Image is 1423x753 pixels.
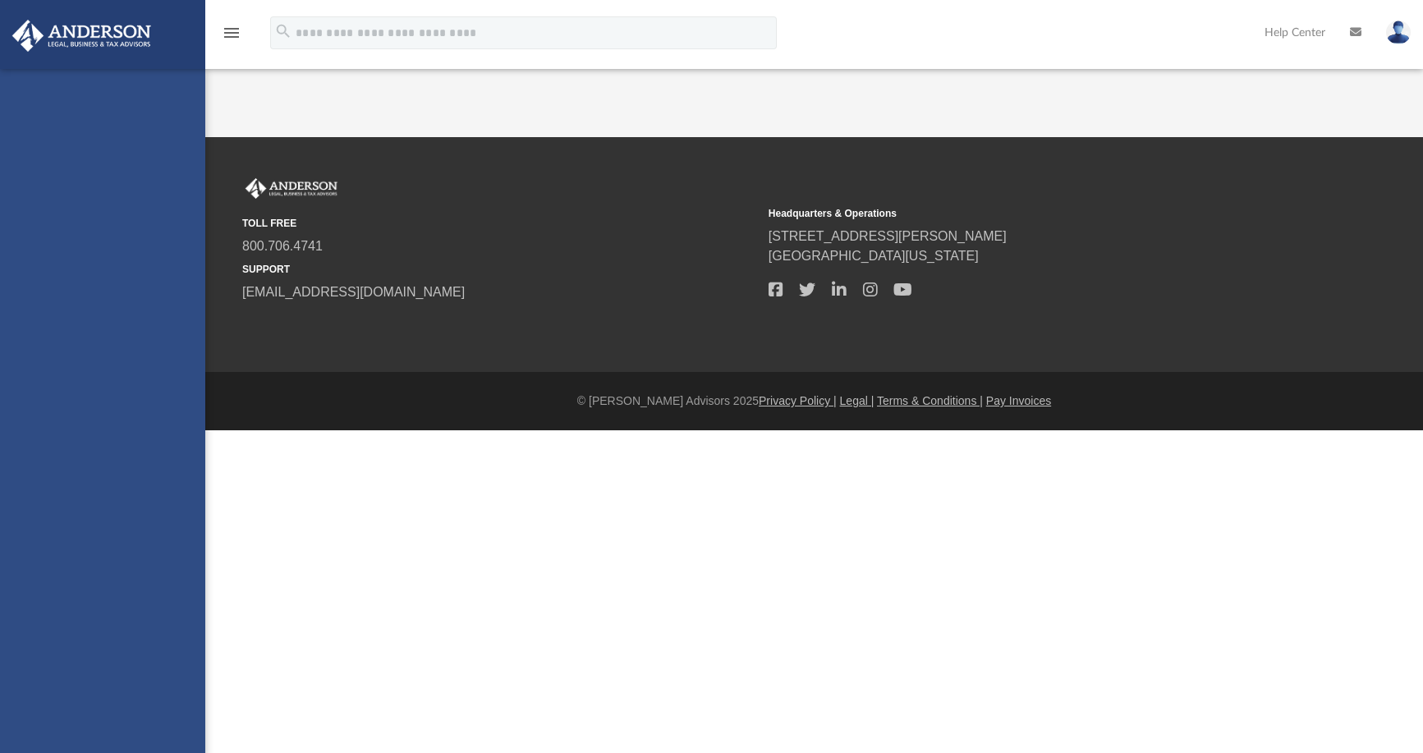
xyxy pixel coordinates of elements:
a: menu [222,31,241,43]
small: TOLL FREE [242,216,757,231]
a: Legal | [840,394,874,407]
i: search [274,22,292,40]
small: SUPPORT [242,262,757,277]
img: Anderson Advisors Platinum Portal [242,178,341,200]
i: menu [222,23,241,43]
a: [STREET_ADDRESS][PERSON_NAME] [769,229,1007,243]
small: Headquarters & Operations [769,206,1283,221]
div: © [PERSON_NAME] Advisors 2025 [205,393,1423,410]
a: [EMAIL_ADDRESS][DOMAIN_NAME] [242,285,465,299]
a: Pay Invoices [986,394,1051,407]
img: User Pic [1386,21,1411,44]
a: [GEOGRAPHIC_DATA][US_STATE] [769,249,979,263]
a: 800.706.4741 [242,239,323,253]
a: Terms & Conditions | [877,394,983,407]
a: Privacy Policy | [759,394,837,407]
img: Anderson Advisors Platinum Portal [7,20,156,52]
